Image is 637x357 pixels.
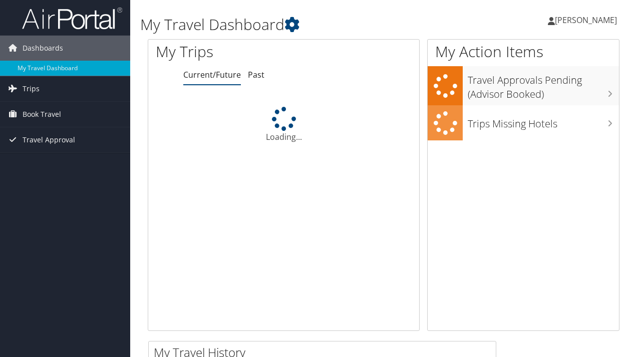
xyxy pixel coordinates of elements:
[428,105,619,141] a: Trips Missing Hotels
[148,107,419,143] div: Loading...
[428,41,619,62] h1: My Action Items
[248,69,264,80] a: Past
[23,127,75,152] span: Travel Approval
[468,68,619,101] h3: Travel Approvals Pending (Advisor Booked)
[428,66,619,105] a: Travel Approvals Pending (Advisor Booked)
[23,36,63,61] span: Dashboards
[23,76,40,101] span: Trips
[23,102,61,127] span: Book Travel
[140,14,465,35] h1: My Travel Dashboard
[468,112,619,131] h3: Trips Missing Hotels
[156,41,299,62] h1: My Trips
[555,15,617,26] span: [PERSON_NAME]
[22,7,122,30] img: airportal-logo.png
[548,5,627,35] a: [PERSON_NAME]
[183,69,241,80] a: Current/Future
